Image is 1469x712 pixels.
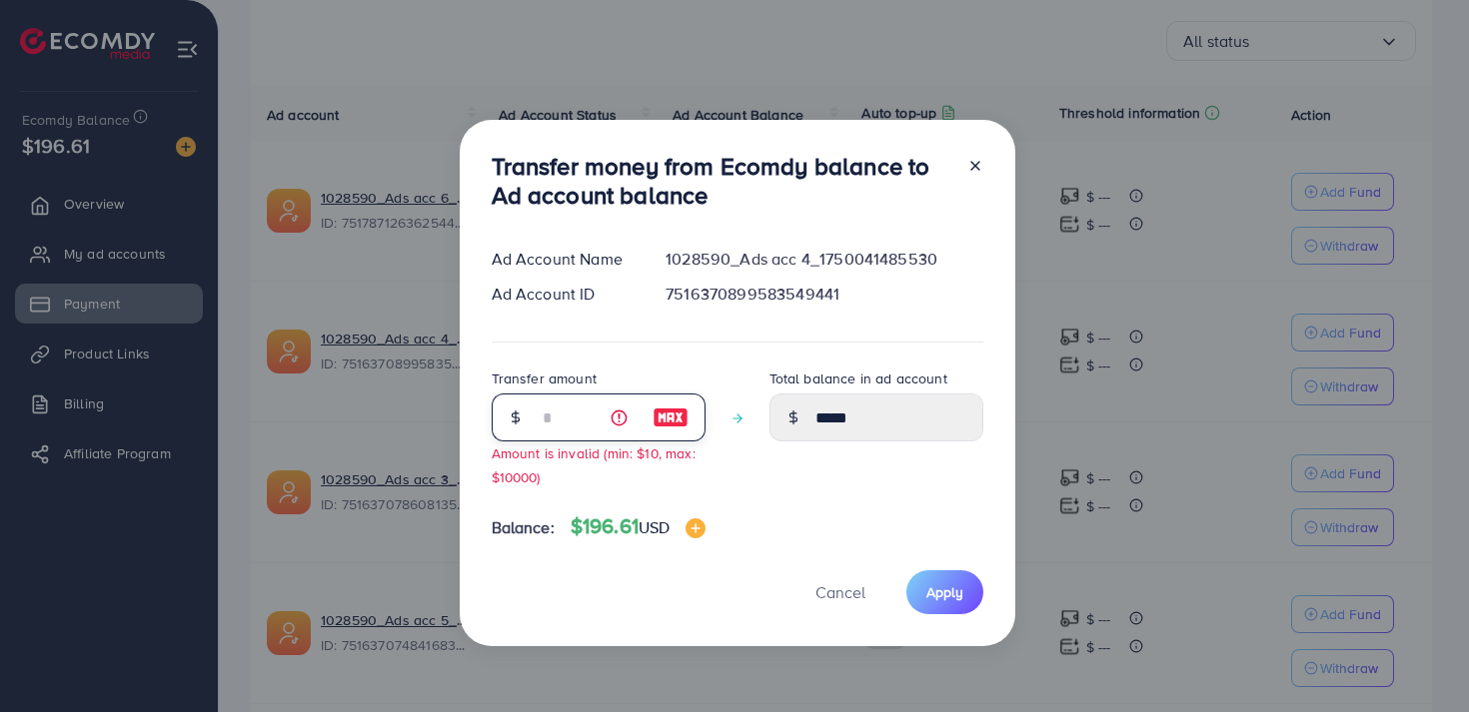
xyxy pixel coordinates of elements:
span: USD [639,516,670,538]
div: 1028590_Ads acc 4_1750041485530 [650,248,998,271]
label: Transfer amount [492,368,597,388]
iframe: Chat [1384,622,1454,697]
span: Apply [926,582,963,602]
img: image [653,405,689,429]
span: Balance: [492,516,555,539]
div: Ad Account Name [476,248,651,271]
label: Total balance in ad account [769,368,947,388]
small: Amount is invalid (min: $10, max: $10000) [492,443,696,485]
h4: $196.61 [571,514,707,539]
div: 7516370899583549441 [650,283,998,306]
img: image [686,518,706,538]
button: Apply [906,570,983,613]
span: Cancel [815,581,865,603]
div: Ad Account ID [476,283,651,306]
h3: Transfer money from Ecomdy balance to Ad account balance [492,152,951,210]
button: Cancel [790,570,890,613]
